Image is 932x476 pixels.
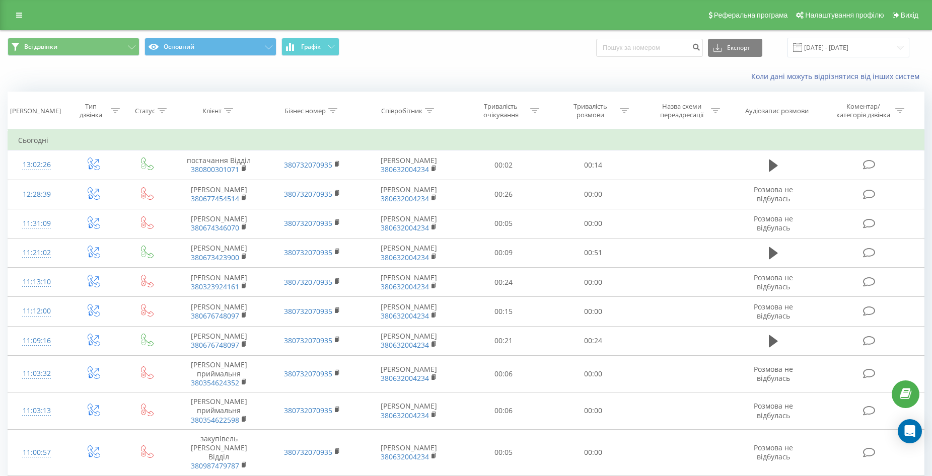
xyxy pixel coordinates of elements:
[18,443,55,462] div: 11:00:57
[18,155,55,175] div: 13:02:26
[191,223,239,232] a: 380674346070
[359,429,459,475] td: [PERSON_NAME]
[834,102,893,119] div: Коментар/категорія дзвінка
[548,429,638,475] td: 00:00
[548,209,638,238] td: 00:00
[459,429,548,475] td: 00:05
[459,355,548,392] td: 00:06
[381,411,429,420] a: 380632004234
[359,355,459,392] td: [PERSON_NAME]
[548,150,638,180] td: 00:14
[172,180,265,209] td: [PERSON_NAME]
[548,355,638,392] td: 00:00
[745,107,809,115] div: Аудіозапис розмови
[459,180,548,209] td: 00:26
[359,326,459,355] td: [PERSON_NAME]
[381,282,429,291] a: 380632004234
[172,326,265,355] td: [PERSON_NAME]
[459,209,548,238] td: 00:05
[135,107,155,115] div: Статус
[172,238,265,267] td: [PERSON_NAME]
[381,373,429,383] a: 380632004234
[18,401,55,421] div: 11:03:13
[172,355,265,392] td: [PERSON_NAME] приймальня
[548,392,638,430] td: 00:00
[172,392,265,430] td: [PERSON_NAME] приймальня
[459,238,548,267] td: 00:09
[8,38,139,56] button: Всі дзвінки
[18,272,55,292] div: 11:13:10
[754,302,793,321] span: Розмова не відбулась
[459,150,548,180] td: 00:02
[191,378,239,387] a: 380354624352
[284,406,332,415] a: 380732070935
[18,185,55,204] div: 12:28:39
[18,364,55,383] div: 11:03:32
[548,326,638,355] td: 00:24
[381,253,429,262] a: 380632004234
[359,268,459,297] td: [PERSON_NAME]
[548,297,638,326] td: 00:00
[284,306,332,316] a: 380732070935
[284,369,332,378] a: 380732070935
[284,447,332,457] a: 380732070935
[381,223,429,232] a: 380632004234
[172,209,265,238] td: [PERSON_NAME]
[18,301,55,321] div: 11:12:00
[172,429,265,475] td: закупівель [PERSON_NAME] Відділ
[754,364,793,383] span: Розмова не відбулась
[191,311,239,321] a: 380676748097
[381,311,429,321] a: 380632004234
[18,243,55,263] div: 11:21:02
[191,415,239,425] a: 380354622598
[359,297,459,326] td: [PERSON_NAME]
[301,43,321,50] span: Графік
[284,160,332,170] a: 380732070935
[548,238,638,267] td: 00:51
[708,39,762,57] button: Експорт
[474,102,528,119] div: Тривалість очікування
[74,102,108,119] div: Тип дзвінка
[459,268,548,297] td: 00:24
[284,107,326,115] div: Бізнес номер
[172,297,265,326] td: [PERSON_NAME]
[8,130,924,150] td: Сьогодні
[18,331,55,351] div: 11:09:16
[24,43,57,51] span: Всі дзвінки
[563,102,617,119] div: Тривалість розмови
[191,340,239,350] a: 380676748097
[548,180,638,209] td: 00:00
[359,209,459,238] td: [PERSON_NAME]
[359,238,459,267] td: [PERSON_NAME]
[898,419,922,443] div: Open Intercom Messenger
[202,107,222,115] div: Клієнт
[459,297,548,326] td: 00:15
[359,150,459,180] td: [PERSON_NAME]
[381,340,429,350] a: 380632004234
[655,102,708,119] div: Назва схеми переадресації
[191,194,239,203] a: 380677454514
[145,38,276,56] button: Основний
[805,11,884,19] span: Налаштування профілю
[359,392,459,430] td: [PERSON_NAME]
[381,194,429,203] a: 380632004234
[754,273,793,291] span: Розмова не відбулась
[459,326,548,355] td: 00:21
[10,107,61,115] div: [PERSON_NAME]
[191,461,239,470] a: 380987479787
[754,443,793,461] span: Розмова не відбулась
[284,277,332,287] a: 380732070935
[751,71,924,81] a: Коли дані можуть відрізнятися вiд інших систем
[191,282,239,291] a: 380323924161
[596,39,703,57] input: Пошук за номером
[381,107,422,115] div: Співробітник
[754,401,793,420] span: Розмова не відбулась
[381,452,429,461] a: 380632004234
[172,268,265,297] td: [PERSON_NAME]
[754,185,793,203] span: Розмова не відбулась
[284,189,332,199] a: 380732070935
[172,150,265,180] td: постачання Відділ
[281,38,339,56] button: Графік
[548,268,638,297] td: 00:00
[901,11,918,19] span: Вихід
